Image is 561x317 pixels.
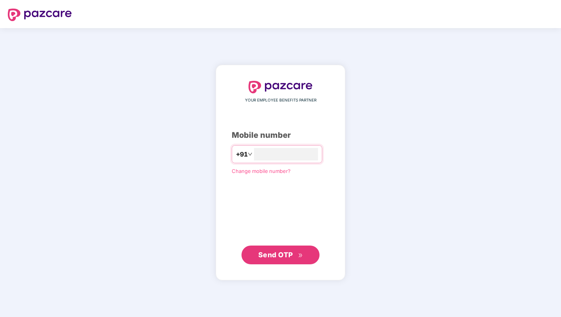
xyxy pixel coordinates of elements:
[8,9,72,21] img: logo
[241,246,320,264] button: Send OTPdouble-right
[258,251,293,259] span: Send OTP
[236,150,248,159] span: +91
[249,81,312,93] img: logo
[248,152,252,157] span: down
[298,253,303,258] span: double-right
[245,97,316,103] span: YOUR EMPLOYEE BENEFITS PARTNER
[232,129,329,141] div: Mobile number
[232,168,291,174] a: Change mobile number?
